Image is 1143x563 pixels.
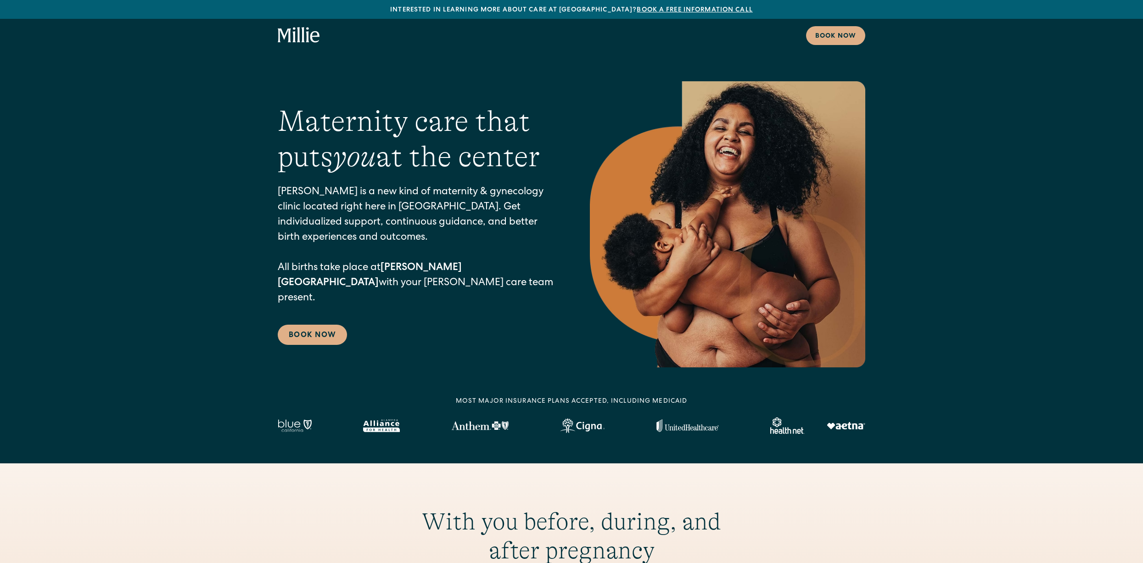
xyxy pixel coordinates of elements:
div: Book now [815,32,856,41]
img: United Healthcare logo [656,419,719,432]
a: Book Now [278,325,347,345]
p: [PERSON_NAME] is a new kind of maternity & gynecology clinic located right here in [GEOGRAPHIC_DA... [278,185,553,306]
img: Blue California logo [278,419,312,432]
a: Book now [806,26,865,45]
img: Anthem Logo [451,421,509,430]
img: Smiling mother with her baby in arms, celebrating body positivity and the nurturing bond of postp... [590,81,865,367]
img: Alameda Alliance logo [363,419,399,432]
a: home [278,27,320,44]
img: Cigna logo [560,418,605,433]
em: you [333,140,376,173]
img: Aetna logo [827,422,865,429]
h1: Maternity care that puts at the center [278,104,553,175]
img: Healthnet logo [770,417,805,434]
a: Book a free information call [637,7,752,13]
div: MOST MAJOR INSURANCE PLANS ACCEPTED, INCLUDING MEDICAID [456,397,688,406]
